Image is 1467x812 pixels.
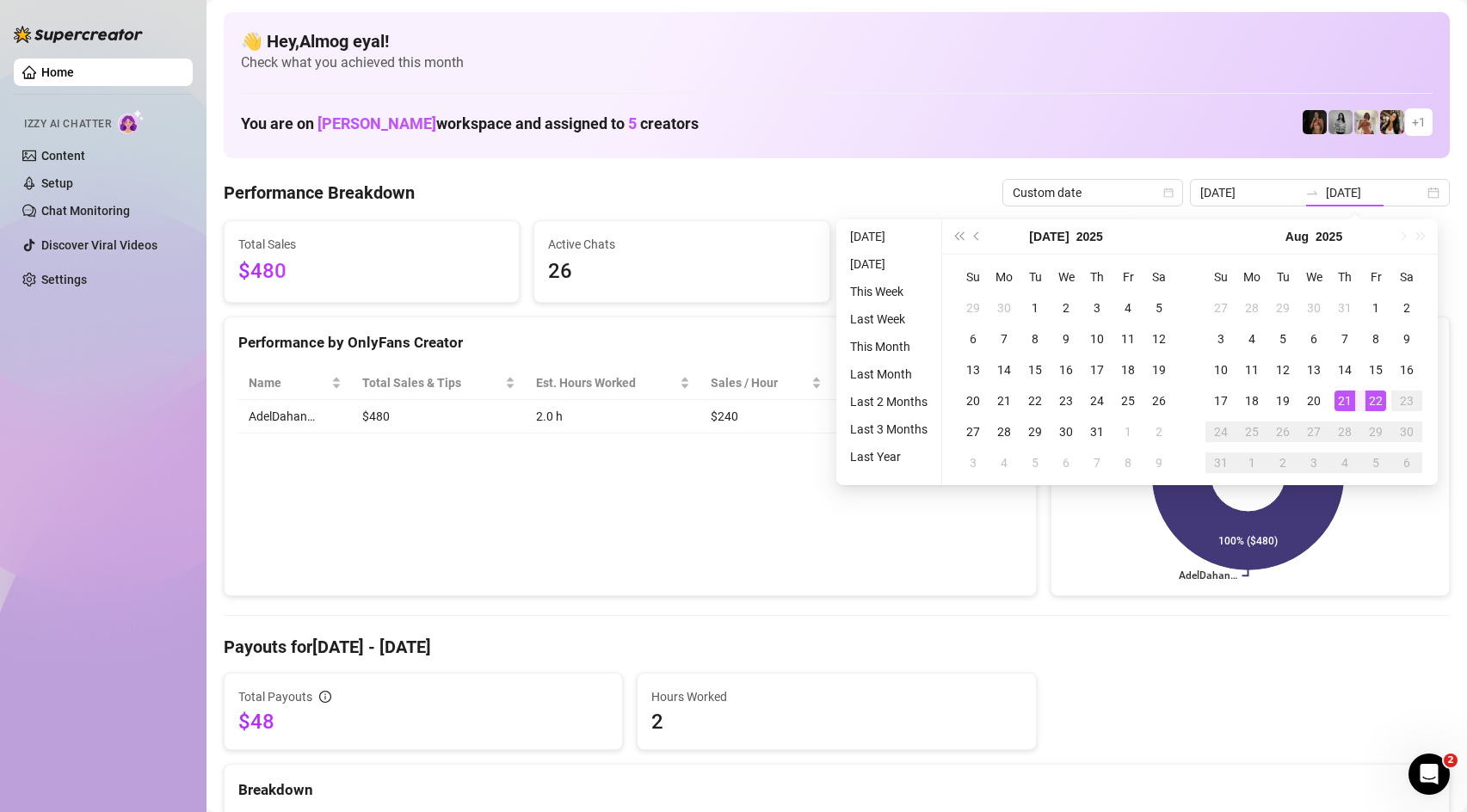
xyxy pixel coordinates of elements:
span: swap-right [1305,186,1319,200]
td: 2025-07-14 [989,354,1020,385]
div: 20 [963,391,983,411]
div: 28 [994,421,1014,442]
td: 2025-09-02 [1267,447,1298,478]
th: Th [1082,261,1113,292]
div: 16 [1056,360,1076,380]
div: 18 [1118,360,1138,380]
th: Tu [1267,261,1298,292]
h4: 👋 Hey, Almog eyal ! [241,29,1433,53]
div: 11 [1242,360,1262,380]
div: 21 [1334,391,1355,411]
div: 30 [1304,298,1324,318]
div: 14 [1334,360,1355,380]
span: Active Chats [548,235,815,254]
div: 24 [1211,421,1231,442]
th: Name [238,366,352,400]
div: 29 [1025,421,1045,442]
td: 2025-07-16 [1051,354,1082,385]
span: Check what you achieved this month [241,53,1433,72]
td: 2025-06-29 [958,292,989,323]
a: Settings [41,273,87,286]
td: 2025-07-07 [989,323,1020,354]
td: 2025-07-29 [1020,416,1051,447]
td: 2025-07-31 [1329,292,1360,323]
div: 28 [1242,298,1262,318]
td: 2025-08-07 [1082,447,1113,478]
div: 5 [1365,452,1386,473]
div: 3 [1087,298,1107,318]
text: AdelDahan… [1178,570,1236,582]
td: 2025-09-03 [1298,447,1329,478]
td: 2025-09-06 [1391,447,1422,478]
th: Th [1329,261,1360,292]
div: 30 [1056,421,1076,442]
img: logo-BBDzfeDw.svg [14,26,143,43]
td: 2025-07-29 [1267,292,1298,323]
td: 2025-09-04 [1329,447,1360,478]
td: 2025-09-05 [1360,447,1391,478]
td: 2025-08-01 [1360,292,1391,323]
div: 11 [1118,329,1138,349]
td: 2025-07-13 [958,354,989,385]
th: Su [958,261,989,292]
td: 2025-08-22 [1360,385,1391,416]
div: 15 [1365,360,1386,380]
td: 2025-07-23 [1051,385,1082,416]
td: 2025-08-26 [1267,416,1298,447]
td: 2.0 h [526,400,700,434]
td: 2025-08-28 [1329,416,1360,447]
div: 2 [1149,421,1169,442]
div: 28 [1334,421,1355,442]
button: Choose a month [1285,219,1309,254]
td: 2025-08-16 [1391,354,1422,385]
div: 6 [963,329,983,349]
div: 27 [1304,421,1324,442]
li: [DATE] [843,226,934,247]
div: 1 [1025,298,1045,318]
img: A [1328,110,1353,134]
div: 1 [1242,452,1262,473]
div: 31 [1087,421,1107,442]
div: 1 [1118,421,1138,442]
td: 2025-07-27 [1205,292,1236,323]
td: 2025-08-02 [1391,292,1422,323]
td: 2025-08-19 [1267,385,1298,416]
td: 2025-07-30 [1051,416,1082,447]
td: 2025-08-03 [958,447,989,478]
div: 2 [1273,452,1293,473]
td: 2025-07-12 [1143,323,1174,354]
td: 2025-08-08 [1113,447,1143,478]
div: Performance by OnlyFans Creator [238,331,1022,354]
th: Sa [1143,261,1174,292]
td: 2025-08-15 [1360,354,1391,385]
th: Mo [1236,261,1267,292]
td: 2025-08-04 [1236,323,1267,354]
a: Content [41,149,85,163]
div: 27 [1211,298,1231,318]
img: Green [1354,110,1378,134]
a: Chat Monitoring [41,204,130,218]
td: 2025-08-13 [1298,354,1329,385]
td: 2025-06-30 [989,292,1020,323]
div: 25 [1118,391,1138,411]
td: 2025-07-09 [1051,323,1082,354]
td: 2025-07-17 [1082,354,1113,385]
div: 3 [963,452,983,473]
span: 26 [548,255,815,288]
td: 2025-07-01 [1020,292,1051,323]
td: 2025-08-25 [1236,416,1267,447]
div: 8 [1365,329,1386,349]
div: 23 [1396,391,1417,411]
th: We [1051,261,1082,292]
div: 17 [1211,391,1231,411]
span: + 1 [1412,113,1426,132]
td: 2025-08-18 [1236,385,1267,416]
td: 2025-07-28 [989,416,1020,447]
div: 4 [1334,452,1355,473]
span: $480 [238,255,505,288]
img: AdelDahan [1380,110,1404,134]
td: 2025-09-01 [1236,447,1267,478]
td: 2025-08-12 [1267,354,1298,385]
span: 2 [1444,754,1458,767]
td: 2025-07-03 [1082,292,1113,323]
